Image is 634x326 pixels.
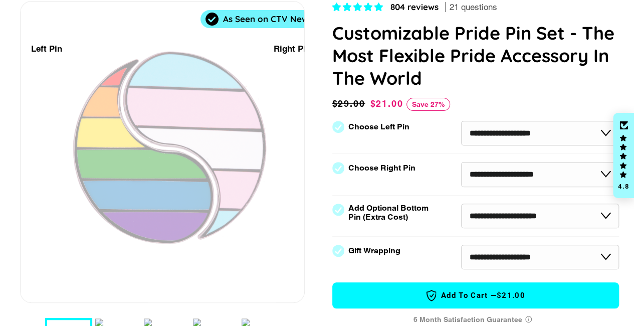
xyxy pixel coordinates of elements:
span: 804 reviews [390,2,439,12]
div: Click to open Judge.me floating reviews tab [613,113,634,198]
span: Add to Cart — [348,289,604,302]
span: Save 27% [406,98,450,111]
label: Choose Right Pin [348,164,415,173]
button: Add to Cart —$21.00 [332,282,619,308]
div: Right Pin [274,42,311,56]
span: $21.00 [370,98,403,109]
h1: Customizable Pride Pin Set - The Most Flexible Pride Accessory In The World [332,22,619,89]
label: Add Optional Bottom Pin (Extra Cost) [348,204,433,222]
span: 21 questions [450,2,497,14]
span: 4.83 stars [332,2,385,12]
span: $21.00 [497,290,525,301]
span: $29.00 [332,97,368,111]
div: 1 / 7 [21,2,304,302]
div: 4.8 [617,183,629,190]
label: Gift Wrapping [348,246,400,255]
label: Choose Left Pin [348,122,409,131]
